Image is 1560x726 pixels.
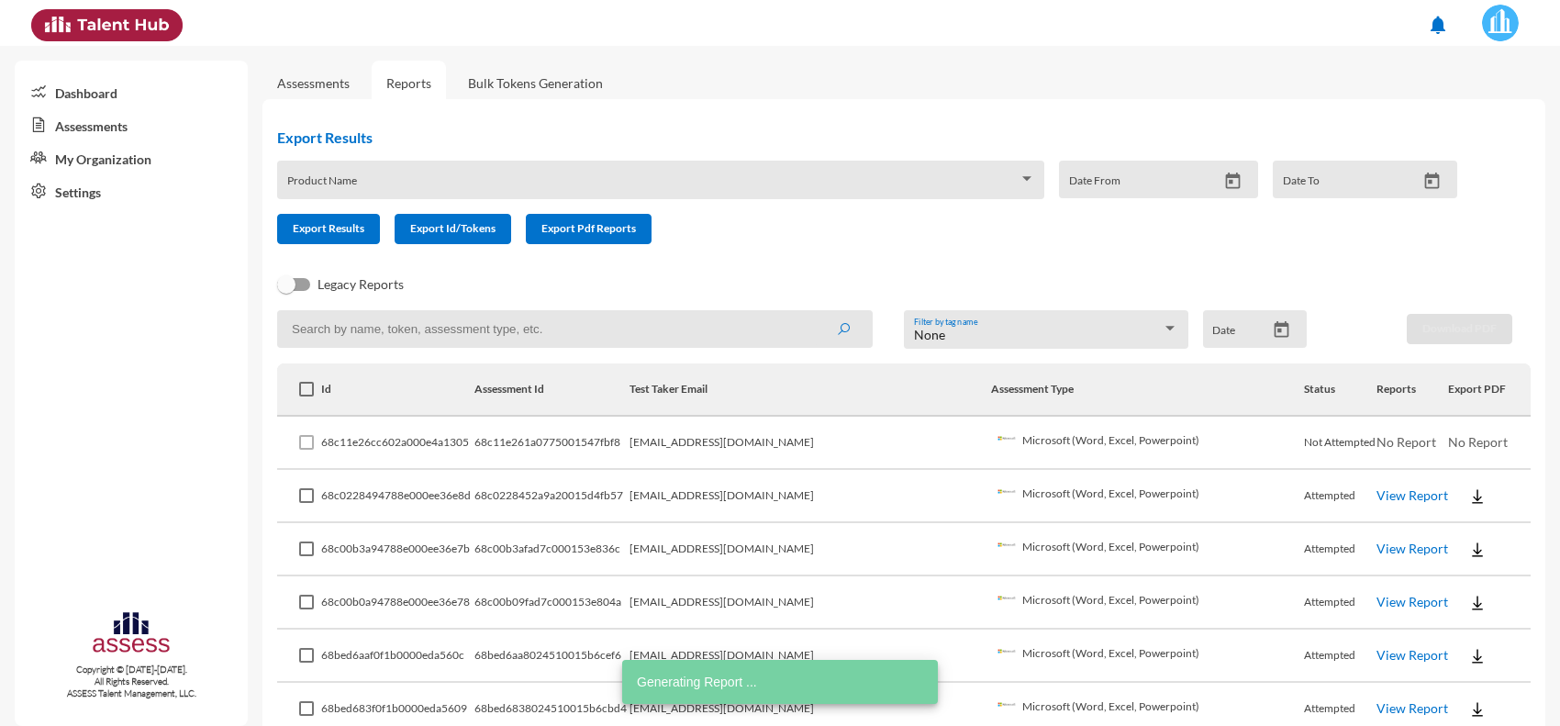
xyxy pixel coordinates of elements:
a: Assessments [277,75,350,91]
th: Test Taker Email [630,363,991,417]
th: Export PDF [1448,363,1531,417]
a: Reports [372,61,446,106]
td: Microsoft (Word, Excel, Powerpoint) [991,523,1305,576]
td: 68c0228494788e000ee36e8d [321,470,474,523]
td: Attempted [1304,630,1376,683]
span: Legacy Reports [318,274,404,296]
a: Settings [15,174,248,207]
th: Status [1304,363,1376,417]
td: Microsoft (Word, Excel, Powerpoint) [991,576,1305,630]
td: [EMAIL_ADDRESS][DOMAIN_NAME] [630,417,991,470]
td: 68c00b3afad7c000153e836c [474,523,630,576]
button: Open calendar [1217,172,1249,191]
td: [EMAIL_ADDRESS][DOMAIN_NAME] [630,630,991,683]
th: Assessment Id [474,363,630,417]
td: 68bed6aaf0f1b0000eda560c [321,630,474,683]
span: No Report [1448,434,1508,450]
th: Reports [1376,363,1449,417]
span: Generating Report ... [637,673,757,691]
button: Download PDF [1407,314,1512,344]
a: Bulk Tokens Generation [453,61,618,106]
td: 68c00b0a94788e000ee36e78 [321,576,474,630]
span: None [914,327,945,342]
td: 68c0228452a9a20015d4fb57 [474,470,630,523]
button: Export Id/Tokens [395,214,511,244]
button: Export Pdf Reports [526,214,652,244]
td: [EMAIL_ADDRESS][DOMAIN_NAME] [630,576,991,630]
td: Microsoft (Word, Excel, Powerpoint) [991,630,1305,683]
p: Copyright © [DATE]-[DATE]. All Rights Reserved. ASSESS Talent Management, LLC. [15,664,248,699]
a: View Report [1376,487,1448,503]
a: Dashboard [15,75,248,108]
td: [EMAIL_ADDRESS][DOMAIN_NAME] [630,523,991,576]
td: Microsoft (Word, Excel, Powerpoint) [991,470,1305,523]
td: 68c00b3a94788e000ee36e7b [321,523,474,576]
td: Microsoft (Word, Excel, Powerpoint) [991,417,1305,470]
td: Not Attempted [1304,417,1376,470]
th: Id [321,363,474,417]
button: Open calendar [1416,172,1448,191]
button: Export Results [277,214,380,244]
span: Export Pdf Reports [541,221,636,235]
button: Open calendar [1265,320,1298,340]
a: My Organization [15,141,248,174]
td: Attempted [1304,523,1376,576]
a: View Report [1376,700,1448,716]
td: 68c11e26cc602a000e4a1305 [321,417,474,470]
span: No Report [1376,434,1436,450]
td: 68c11e261a0775001547fbf8 [474,417,630,470]
td: Attempted [1304,576,1376,630]
span: Download PDF [1422,321,1497,335]
span: Export Results [293,221,364,235]
input: Search by name, token, assessment type, etc. [277,310,873,348]
td: [EMAIL_ADDRESS][DOMAIN_NAME] [630,470,991,523]
td: 68bed6aa8024510015b6cef6 [474,630,630,683]
img: assesscompany-logo.png [91,609,173,660]
th: Assessment Type [991,363,1305,417]
a: View Report [1376,541,1448,556]
h2: Export Results [277,128,1472,146]
td: Attempted [1304,470,1376,523]
mat-icon: notifications [1427,14,1449,36]
a: View Report [1376,594,1448,609]
span: Export Id/Tokens [410,221,496,235]
a: Assessments [15,108,248,141]
a: View Report [1376,647,1448,663]
td: 68c00b09fad7c000153e804a [474,576,630,630]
